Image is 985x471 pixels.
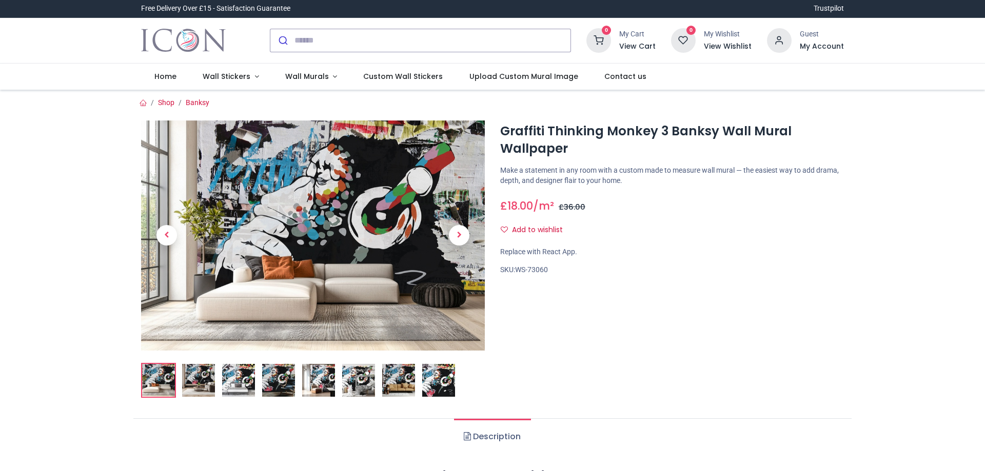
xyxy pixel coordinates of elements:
[671,35,696,44] a: 0
[262,364,295,397] img: WS-73060-04
[500,247,844,257] div: Replace with React App.
[704,29,752,39] div: My Wishlist
[500,166,844,186] p: Make a statement in any room with a custom made to measure wall mural — the easiest way to add dr...
[154,71,176,81] span: Home
[422,364,455,397] img: WS-73060-08
[272,64,350,90] a: Wall Murals
[454,419,530,455] a: Description
[500,198,533,213] span: £
[141,26,226,55] img: Icon Wall Stickers
[602,26,612,35] sup: 0
[141,4,290,14] div: Free Delivery Over £15 - Satisfaction Guarantee
[449,225,469,245] span: Next
[141,26,226,55] a: Logo of Icon Wall Stickers
[586,35,611,44] a: 0
[500,122,844,158] h1: Graffiti Thinking Monkey 3 Banksy Wall Mural Wallpaper
[156,225,177,245] span: Previous
[619,29,656,39] div: My Cart
[500,221,572,239] button: Add to wishlistAdd to wishlist
[814,4,844,14] a: Trustpilot
[342,364,375,397] img: WS-73060-06
[189,64,272,90] a: Wall Stickers
[203,71,250,81] span: Wall Stickers
[270,29,294,52] button: Submit
[619,42,656,52] a: View Cart
[533,198,554,213] span: /m²
[285,71,329,81] span: Wall Murals
[501,226,508,233] i: Add to wishlist
[363,71,443,81] span: Custom Wall Stickers
[222,364,255,397] img: WS-73060-03
[158,98,174,107] a: Shop
[604,71,646,81] span: Contact us
[182,364,215,397] img: WS-73060-02
[515,265,548,274] span: WS-73060
[382,364,415,397] img: WS-73060-07
[800,42,844,52] a: My Account
[800,29,844,39] div: Guest
[302,364,335,397] img: WS-73060-05
[469,71,578,81] span: Upload Custom Mural Image
[434,155,485,316] a: Next
[564,202,585,212] span: 36.00
[141,155,192,316] a: Previous
[686,26,696,35] sup: 0
[186,98,209,107] a: Banksy
[559,202,585,212] span: £
[142,364,175,397] img: Graffiti Thinking Monkey 3 Banksy Wall Mural Wallpaper
[704,42,752,52] a: View Wishlist
[507,198,533,213] span: 18.00
[500,265,844,275] div: SKU:
[141,120,485,351] img: Graffiti Thinking Monkey 3 Banksy Wall Mural Wallpaper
